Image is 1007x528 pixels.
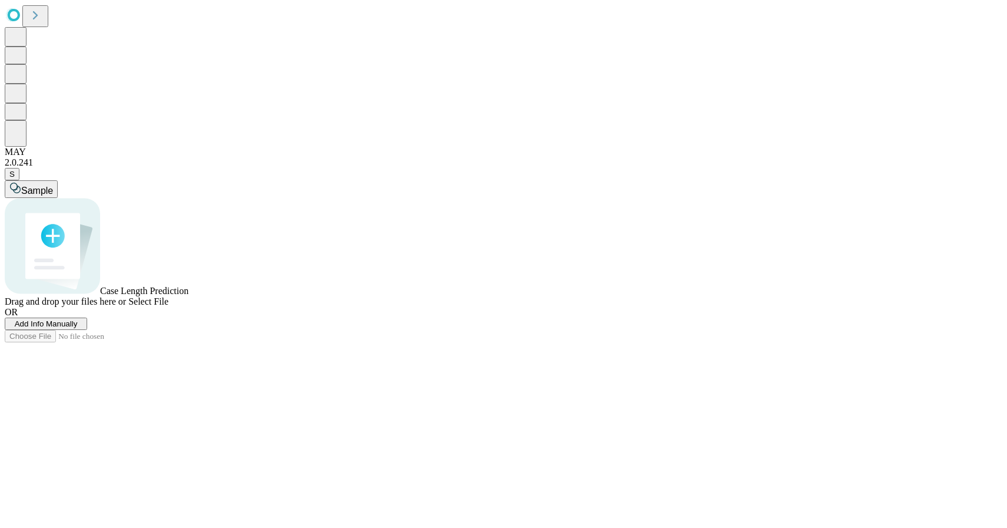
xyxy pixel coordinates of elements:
[21,186,53,196] span: Sample
[5,307,18,317] span: OR
[15,319,78,328] span: Add Info Manually
[5,157,1002,168] div: 2.0.241
[5,318,87,330] button: Add Info Manually
[5,147,1002,157] div: MAY
[100,286,188,296] span: Case Length Prediction
[5,180,58,198] button: Sample
[5,296,126,306] span: Drag and drop your files here or
[128,296,168,306] span: Select File
[9,170,15,179] span: S
[5,168,19,180] button: S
